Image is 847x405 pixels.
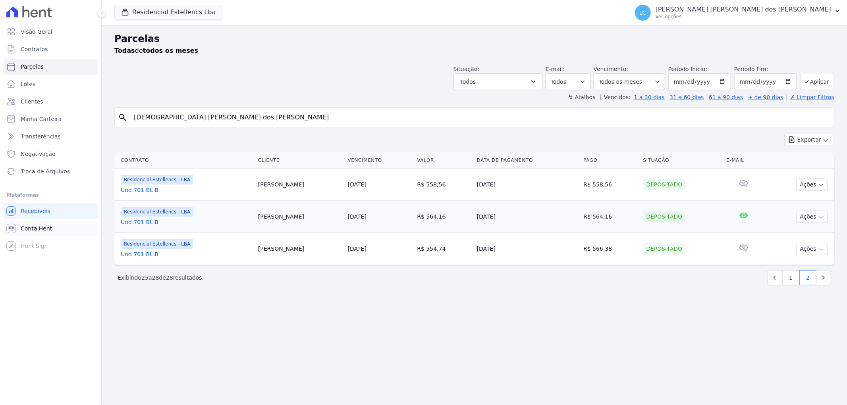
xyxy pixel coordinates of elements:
span: 28 [152,274,159,281]
a: Clientes [3,94,98,109]
label: Vencidos: [600,94,631,100]
label: Situação: [453,66,479,72]
a: + de 90 dias [748,94,783,100]
td: R$ 564,16 [580,201,640,233]
span: Visão Geral [21,28,52,36]
th: Data de Pagamento [474,152,580,169]
td: [PERSON_NAME] [255,201,345,233]
span: Recebíveis [21,207,50,215]
div: Depositado [643,179,685,190]
span: Contratos [21,45,48,53]
a: Und 701 BL B [121,250,252,258]
label: Período Inicío: [668,66,707,72]
td: R$ 554,74 [414,233,473,265]
a: 2 [799,270,816,285]
a: Recebíveis [3,203,98,219]
span: 28 [166,274,173,281]
p: Ver opções [656,13,831,20]
label: Vencimento: [594,66,628,72]
td: R$ 558,56 [414,169,473,201]
a: Visão Geral [3,24,98,40]
button: Residencial Estellencs Lba [114,5,222,20]
td: R$ 558,56 [580,169,640,201]
button: LC [PERSON_NAME] [PERSON_NAME] dos [PERSON_NAME] Ver opções [629,2,847,24]
button: Ações [796,211,828,223]
i: search [118,113,127,122]
input: Buscar por nome do lote ou do cliente [129,109,831,125]
strong: todos os meses [143,47,199,54]
a: Previous [767,270,782,285]
a: Next [816,270,831,285]
a: 1 a 30 dias [634,94,665,100]
a: Contratos [3,41,98,57]
span: Transferências [21,132,61,140]
div: Depositado [643,243,685,254]
td: [PERSON_NAME] [255,169,345,201]
span: Troca de Arquivos [21,167,70,175]
a: [DATE] [348,213,367,220]
td: [DATE] [474,201,580,233]
a: 31 a 60 dias [669,94,704,100]
p: [PERSON_NAME] [PERSON_NAME] dos [PERSON_NAME] [656,6,831,13]
a: Conta Hent [3,221,98,236]
a: Und 701 BL B [121,186,252,194]
span: Residencial Estellencs - LBA [121,239,193,249]
span: Todos [460,77,476,86]
a: 61 a 90 dias [709,94,743,100]
a: Minha Carteira [3,111,98,127]
button: Todos [453,73,542,90]
div: Plataformas [6,190,95,200]
span: Clientes [21,98,43,106]
label: Período Fim: [734,65,797,73]
label: E-mail: [546,66,565,72]
th: Pago [580,152,640,169]
a: [DATE] [348,246,367,252]
span: Residencial Estellencs - LBA [121,175,193,184]
th: Contrato [114,152,255,169]
span: Parcelas [21,63,44,71]
td: [PERSON_NAME] [255,233,345,265]
button: Exportar [784,134,834,146]
a: Lotes [3,76,98,92]
span: Residencial Estellencs - LBA [121,207,193,217]
span: LC [639,10,646,15]
a: Negativação [3,146,98,162]
a: ✗ Limpar Filtros [787,94,834,100]
th: Cliente [255,152,345,169]
div: Depositado [643,211,685,222]
td: R$ 566,38 [580,233,640,265]
a: Und 701 BL B [121,218,252,226]
span: 25 [141,274,149,281]
p: Exibindo a de resultados. [118,274,204,282]
a: [DATE] [348,181,367,188]
h2: Parcelas [114,32,834,46]
a: 1 [782,270,799,285]
span: Negativação [21,150,56,158]
th: Vencimento [345,152,414,169]
td: [DATE] [474,169,580,201]
span: Conta Hent [21,225,52,232]
span: Lotes [21,80,36,88]
strong: Todas [114,47,135,54]
button: Ações [796,179,828,191]
label: ↯ Atalhos [568,94,595,100]
a: Transferências [3,129,98,144]
th: E-mail [723,152,764,169]
a: Troca de Arquivos [3,163,98,179]
th: Valor [414,152,473,169]
button: Ações [796,243,828,255]
p: de [114,46,198,56]
span: Minha Carteira [21,115,62,123]
th: Situação [640,152,723,169]
a: Parcelas [3,59,98,75]
td: R$ 564,16 [414,201,473,233]
td: [DATE] [474,233,580,265]
button: Aplicar [800,73,834,90]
